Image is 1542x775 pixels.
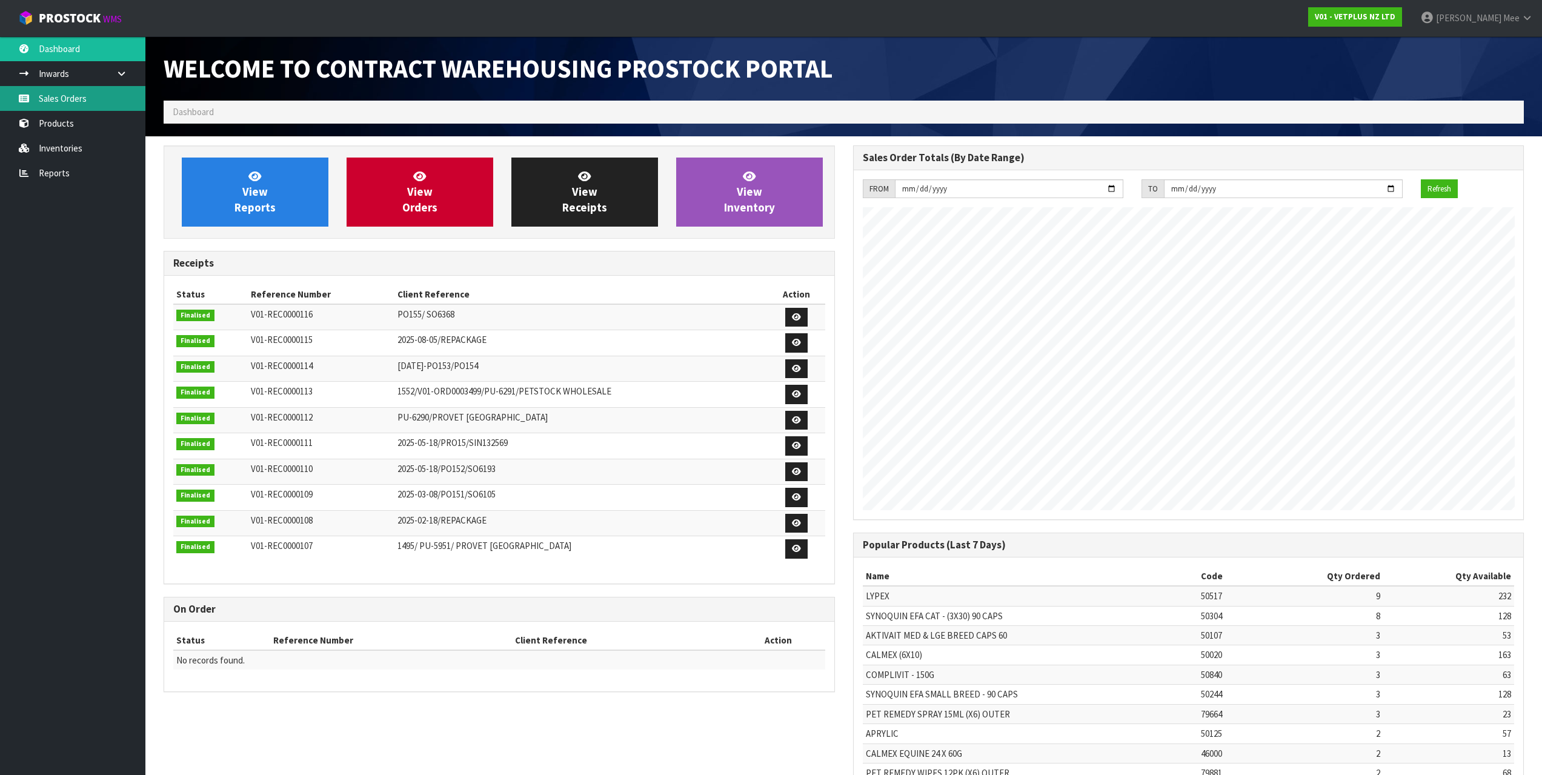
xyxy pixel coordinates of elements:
span: V01-REC0000109 [251,488,313,500]
td: 46000 [1198,743,1257,763]
td: COMPLIVIT - 150G [863,665,1198,684]
small: WMS [103,13,122,25]
td: 128 [1383,685,1514,704]
span: V01-REC0000107 [251,540,313,551]
td: 2 [1257,743,1383,763]
span: View Orders [402,169,437,215]
button: Refresh [1421,179,1458,199]
span: V01-REC0000116 [251,308,313,320]
h3: Receipts [173,258,825,269]
span: Finalised [176,335,214,347]
h3: On Order [173,604,825,615]
div: TO [1142,179,1164,199]
img: cube-alt.png [18,10,33,25]
span: V01-REC0000108 [251,514,313,526]
span: Finalised [176,490,214,502]
td: 53 [1383,625,1514,645]
td: 3 [1257,665,1383,684]
span: Finalised [176,413,214,425]
a: ViewReports [182,158,328,227]
td: 3 [1257,645,1383,665]
span: 2025-02-18/REPACKAGE [397,514,487,526]
span: V01-REC0000110 [251,463,313,474]
span: Finalised [176,361,214,373]
td: 50020 [1198,645,1257,665]
td: 8 [1257,606,1383,625]
span: [PERSON_NAME] [1436,12,1501,24]
strong: V01 - VETPLUS NZ LTD [1315,12,1395,22]
span: 1495/ PU-5951/ PROVET [GEOGRAPHIC_DATA] [397,540,571,551]
h3: Sales Order Totals (By Date Range) [863,152,1515,164]
th: Action [768,285,825,304]
td: 23 [1383,704,1514,723]
td: LYPEX [863,586,1198,606]
td: 57 [1383,724,1514,743]
a: ViewInventory [676,158,823,227]
th: Client Reference [512,631,731,650]
td: 50304 [1198,606,1257,625]
td: CALMEX (6X10) [863,645,1198,665]
span: PU-6290/PROVET [GEOGRAPHIC_DATA] [397,411,548,423]
span: V01-REC0000111 [251,437,313,448]
span: Mee [1503,12,1520,24]
th: Status [173,631,270,650]
th: Qty Available [1383,567,1514,586]
span: 1552/V01-ORD0003499/PU-6291/PETSTOCK WHOLESALE [397,385,611,397]
td: SYNOQUIN EFA SMALL BREED - 90 CAPS [863,685,1198,704]
td: PET REMEDY SPRAY 15ML (X6) OUTER [863,704,1198,723]
span: Finalised [176,310,214,322]
span: [DATE]-PO153/PO154 [397,360,478,371]
div: FROM [863,179,895,199]
td: 3 [1257,704,1383,723]
td: 3 [1257,685,1383,704]
td: 9 [1257,586,1383,606]
td: 50244 [1198,685,1257,704]
td: 79664 [1198,704,1257,723]
td: AKTIVAIT MED & LGE BREED CAPS 60 [863,625,1198,645]
span: 2025-05-18/PRO15/SIN132569 [397,437,508,448]
td: 13 [1383,743,1514,763]
td: 50840 [1198,665,1257,684]
td: SYNOQUIN EFA CAT - (3X30) 90 CAPS [863,606,1198,625]
th: Client Reference [394,285,768,304]
a: ViewOrders [347,158,493,227]
td: 128 [1383,606,1514,625]
span: Finalised [176,387,214,399]
span: 2025-03-08/PO151/SO6105 [397,488,496,500]
td: 2 [1257,724,1383,743]
span: Welcome to Contract Warehousing ProStock Portal [164,52,833,85]
span: V01-REC0000114 [251,360,313,371]
td: 50125 [1198,724,1257,743]
span: View Reports [234,169,276,215]
td: 163 [1383,645,1514,665]
th: Action [731,631,825,650]
td: 3 [1257,625,1383,645]
a: ViewReceipts [511,158,658,227]
span: V01-REC0000115 [251,334,313,345]
span: 2025-05-18/PO152/SO6193 [397,463,496,474]
span: Finalised [176,516,214,528]
h3: Popular Products (Last 7 Days) [863,539,1515,551]
span: PO155/ SO6368 [397,308,454,320]
span: View Receipts [562,169,607,215]
td: 50517 [1198,586,1257,606]
th: Code [1198,567,1257,586]
td: CALMEX EQUINE 24 X 60G [863,743,1198,763]
span: Dashboard [173,106,214,118]
td: 63 [1383,665,1514,684]
span: Finalised [176,438,214,450]
span: Finalised [176,464,214,476]
th: Reference Number [270,631,512,650]
th: Status [173,285,248,304]
td: No records found. [173,650,825,670]
span: 2025-08-05/REPACKAGE [397,334,487,345]
td: 232 [1383,586,1514,606]
span: ProStock [39,10,101,26]
td: APRYLIC [863,724,1198,743]
span: V01-REC0000113 [251,385,313,397]
td: 50107 [1198,625,1257,645]
span: V01-REC0000112 [251,411,313,423]
span: View Inventory [724,169,775,215]
th: Qty Ordered [1257,567,1383,586]
span: Finalised [176,541,214,553]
